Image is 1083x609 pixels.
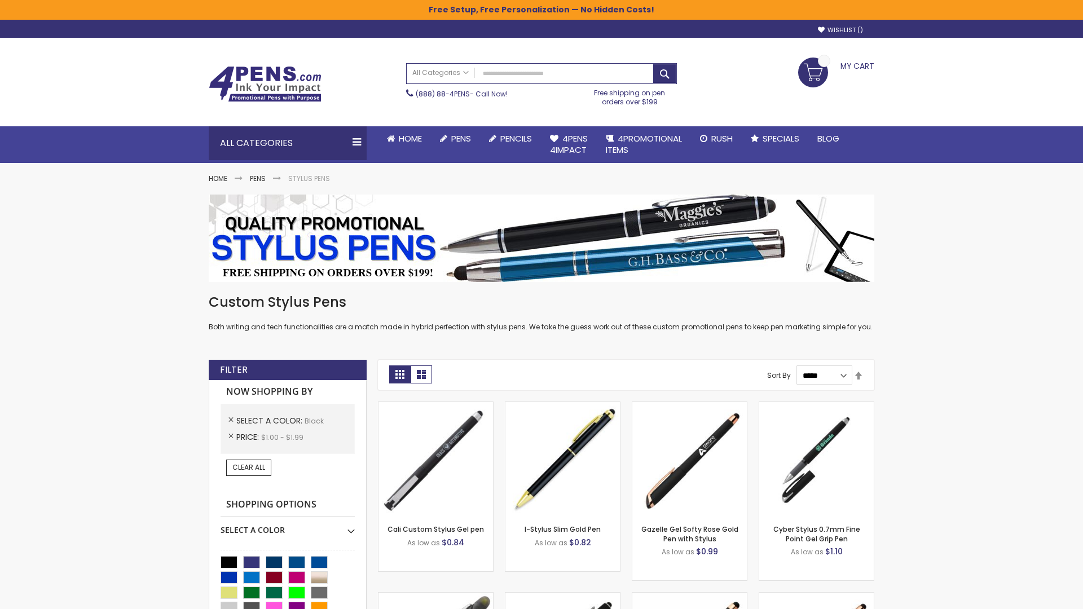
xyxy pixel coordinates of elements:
[209,174,227,183] a: Home
[632,402,747,517] img: Gazelle Gel Softy Rose Gold Pen with Stylus-Black
[767,370,791,380] label: Sort By
[407,538,440,548] span: As low as
[305,416,324,426] span: Black
[288,174,330,183] strong: Stylus Pens
[236,415,305,426] span: Select A Color
[641,524,738,543] a: Gazelle Gel Softy Rose Gold Pen with Stylus
[226,460,271,475] a: Clear All
[505,402,620,517] img: I-Stylus Slim Gold-Black
[221,380,355,404] strong: Now Shopping by
[691,126,742,151] a: Rush
[742,126,808,151] a: Specials
[378,401,493,411] a: Cali Custom Stylus Gel pen-Black
[759,402,874,517] img: Cyber Stylus 0.7mm Fine Point Gel Grip Pen-Black
[209,293,874,332] div: Both writing and tech functionalities are a match made in hybrid perfection with stylus pens. We ...
[378,402,493,517] img: Cali Custom Stylus Gel pen-Black
[407,64,474,82] a: All Categories
[388,524,484,534] a: Cali Custom Stylus Gel pen
[500,133,532,144] span: Pencils
[763,133,799,144] span: Specials
[416,89,508,99] span: - Call Now!
[480,126,541,151] a: Pencils
[711,133,733,144] span: Rush
[505,592,620,602] a: Custom Soft Touch® Metal Pens with Stylus-Black
[759,592,874,602] a: Gazelle Gel Softy Rose Gold Pen with Stylus - ColorJet-Black
[236,431,261,443] span: Price
[220,364,248,376] strong: Filter
[606,133,682,156] span: 4PROMOTIONAL ITEMS
[759,401,874,411] a: Cyber Stylus 0.7mm Fine Point Gel Grip Pen-Black
[773,524,860,543] a: Cyber Stylus 0.7mm Fine Point Gel Grip Pen
[442,537,464,548] span: $0.84
[597,126,691,163] a: 4PROMOTIONALITEMS
[818,26,863,34] a: Wishlist
[550,133,588,156] span: 4Pens 4impact
[232,462,265,472] span: Clear All
[569,537,591,548] span: $0.82
[662,547,694,557] span: As low as
[808,126,848,151] a: Blog
[817,133,839,144] span: Blog
[696,546,718,557] span: $0.99
[431,126,480,151] a: Pens
[541,126,597,163] a: 4Pens4impact
[505,401,620,411] a: I-Stylus Slim Gold-Black
[389,365,411,383] strong: Grid
[535,538,567,548] span: As low as
[209,66,322,102] img: 4Pens Custom Pens and Promotional Products
[399,133,422,144] span: Home
[378,126,431,151] a: Home
[791,547,824,557] span: As low as
[250,174,266,183] a: Pens
[416,89,470,99] a: (888) 88-4PENS
[209,195,874,282] img: Stylus Pens
[221,517,355,536] div: Select A Color
[525,524,601,534] a: I-Stylus Slim Gold Pen
[209,126,367,160] div: All Categories
[451,133,471,144] span: Pens
[209,293,874,311] h1: Custom Stylus Pens
[378,592,493,602] a: Souvenir® Jalan Highlighter Stylus Pen Combo-Black
[632,592,747,602] a: Islander Softy Rose Gold Gel Pen with Stylus-Black
[632,401,747,411] a: Gazelle Gel Softy Rose Gold Pen with Stylus-Black
[221,493,355,517] strong: Shopping Options
[583,84,677,107] div: Free shipping on pen orders over $199
[825,546,843,557] span: $1.10
[261,433,303,442] span: $1.00 - $1.99
[412,68,469,77] span: All Categories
